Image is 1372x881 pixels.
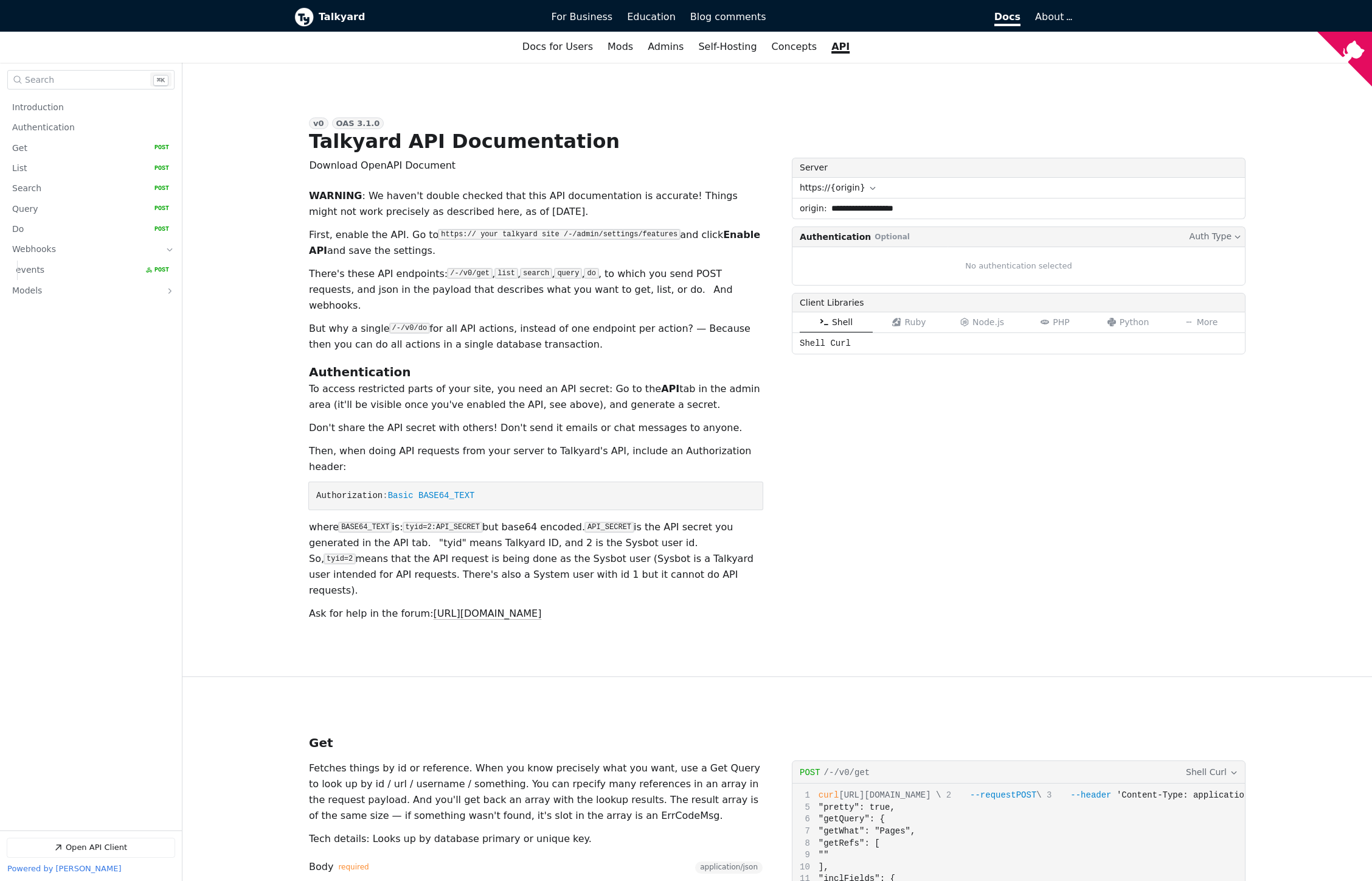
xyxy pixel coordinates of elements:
[941,790,1041,800] span: \
[309,519,763,598] p: where is: but base64 encoded. is the API secret you generated in the API tab. "tyid" means Talkya...
[309,363,763,381] h2: Authentication
[12,159,169,178] a: List POST
[309,227,763,259] p: First, enable the API. Go to and click and save the settings.
[309,321,763,353] p: But why a single for all API actions, instead of one endpoint per action? — Because then you can ...
[16,265,44,276] span: events
[16,261,169,280] a: events POST
[800,768,820,777] span: post
[774,7,1028,27] a: Docs
[819,862,829,872] span: ],
[309,118,328,129] div: v0
[339,522,392,532] code: BASE64_TEXT
[700,863,758,872] span: application/json
[994,11,1020,26] span: Docs
[819,790,839,800] span: curl
[309,831,763,847] p: Tech details: Looks up by database primary or unique key.
[309,862,369,872] span: Body
[310,158,456,174] button: Download OpenAPI Document
[764,37,825,57] a: Concepts
[7,865,121,874] a: Powered by [PERSON_NAME]
[683,7,774,27] a: Blog comments
[515,37,600,57] a: Docs for Users
[145,266,169,275] span: POST
[12,142,27,154] span: Get
[800,181,865,194] span: https://{origin}
[12,285,42,297] span: Models
[12,223,24,235] span: Do
[552,11,613,23] span: For Business
[12,200,169,219] a: Query POST
[145,205,169,214] span: POST
[403,522,482,532] code: tyid=2:API_SECRET
[690,11,766,23] span: Blog comments
[872,231,912,242] span: Optional
[1165,312,1238,332] button: More
[309,482,763,510] code: :
[309,760,763,824] p: Fetches things by id or reference. When you know precisely what you want, use a Get Query to look...
[1042,790,1285,800] span: \
[1186,765,1227,779] span: Shell Curl
[309,606,763,622] p: Ask for help in the forum:
[12,102,64,113] span: Introduction
[145,225,169,234] span: POST
[819,814,885,824] span: "getQuery": {
[832,317,853,327] span: Shell
[661,383,679,395] strong: API
[521,269,552,278] code: search
[448,269,492,278] code: /-/v0/get
[7,838,175,857] a: Open API Client
[12,203,38,215] span: Query
[585,522,634,532] code: API_SECRET
[819,838,880,848] span: "getRefs": [
[12,183,41,195] span: Search
[309,190,362,202] b: WARNING
[555,269,581,278] code: query
[309,130,620,153] h1: Talkyard API Documentation
[620,7,683,27] a: Education
[25,75,54,85] span: Search
[153,75,168,86] kbd: k
[544,7,620,27] a: For Business
[1185,765,1239,779] button: Shell Curl
[1053,317,1069,327] span: PHP
[309,381,763,413] p: To access restricted parts of your site, you need an API secret: Go to the tab in the admin area ...
[1016,790,1037,800] span: POST
[294,7,314,27] img: Talkyard logo
[145,144,169,152] span: POST
[627,11,676,23] span: Education
[12,122,75,133] span: Authentication
[495,269,518,278] code: list
[338,863,369,872] div: required
[434,608,542,619] a: [URL][DOMAIN_NAME]
[316,491,383,500] span: Authorization
[1188,230,1243,244] button: Auth Type
[12,220,169,239] a: Do POST
[904,317,926,327] span: Ruby
[332,118,384,129] div: OAS 3.1.0
[800,231,871,243] span: Authentication
[388,491,475,500] span: Basic BASE64_TEXT
[584,269,598,278] code: do
[819,850,829,860] span: ""
[1070,790,1111,800] span: --header
[792,158,1246,177] label: Server
[824,768,870,777] span: /-/v0/get
[600,37,640,57] a: Mods
[12,240,153,260] a: Webhooks
[309,190,738,217] i: : We haven't double checked that this API documentation is accurate! Things might not work precis...
[819,826,916,836] span: "getWhat": "Pages",
[145,164,169,173] span: POST
[792,332,1246,354] div: Shell Curl
[792,198,827,219] label: origin
[12,139,169,158] a: Get POST
[1197,317,1218,327] span: More
[1120,317,1149,327] span: Python
[792,247,1246,286] div: No authentication selected
[691,37,764,57] a: Self-Hosting
[792,293,1246,312] div: Client Libraries
[12,281,153,301] a: Models
[972,317,1004,327] span: Node.js
[12,118,169,137] a: Authentication
[1035,11,1070,23] a: About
